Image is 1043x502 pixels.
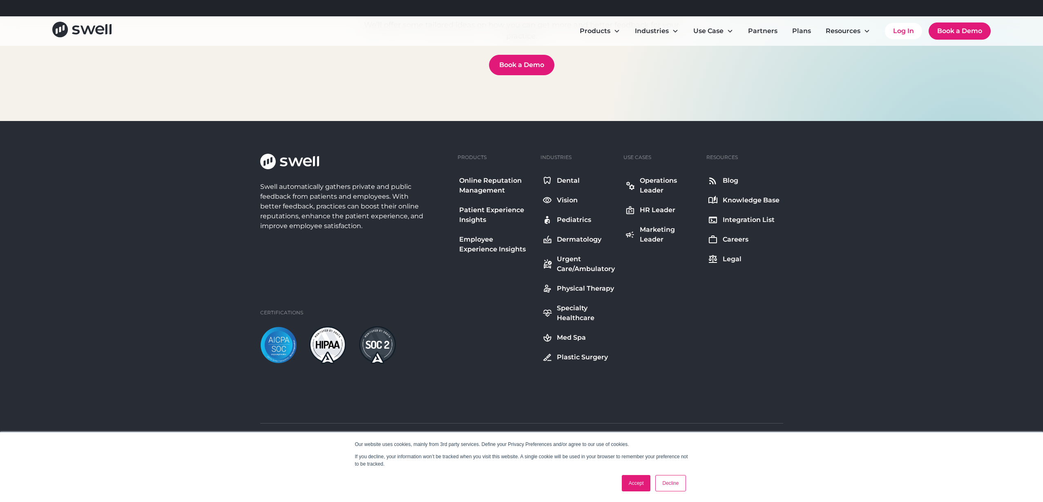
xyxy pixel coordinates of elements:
a: Urgent Care/Ambulatory [540,253,617,276]
div: Industries [540,154,572,161]
a: Integration List [706,213,781,226]
div: Use Case [687,23,740,39]
div: Dermatology [557,235,601,244]
div: Products [573,23,627,39]
div: Plastic Surgery [557,352,608,362]
div: Med Spa [557,333,586,343]
div: Resources [826,26,860,36]
div: HR Leader [640,205,675,215]
div: Use Cases [623,154,651,161]
div: Careers [723,235,748,244]
a: Med Spa [540,331,617,344]
div: Use Case [693,26,724,36]
iframe: Chat Widget [899,414,1043,502]
a: Plans [786,23,817,39]
a: Partners [741,23,784,39]
a: Marketing Leader [623,223,700,246]
div: Products [580,26,610,36]
div: Swell automatically gathers private and public feedback from patients and employees. With better ... [260,182,427,231]
div: Legal [723,254,741,264]
p: Our website uses cookies, mainly from 3rd party services. Define your Privacy Preferences and/or ... [355,441,688,448]
a: Physical Therapy [540,282,617,295]
div: Urgent Care/Ambulatory [557,254,615,274]
img: soc2-dark.png [359,326,396,364]
div: Integration List [723,215,775,225]
a: Specialty Healthcare [540,302,617,325]
div: Products [458,154,487,161]
a: home [52,22,112,40]
a: Decline [655,475,686,491]
div: Industries [628,23,685,39]
a: Dermatology [540,233,617,246]
a: Online Reputation Management [458,174,534,197]
div: Resources [706,154,738,161]
a: Employee Experience Insights [458,233,534,256]
div: Certifications [260,309,303,316]
p: If you decline, your information won’t be tracked when you visit this website. A single cookie wi... [355,453,688,468]
div: Operations Leader [640,176,698,195]
div: Specialty Healthcare [557,303,615,323]
a: Knowledge Base [706,194,781,207]
a: Plastic Surgery [540,351,617,364]
a: Careers [706,233,781,246]
a: Accept [622,475,651,491]
a: Operations Leader [623,174,700,197]
div: Online Reputation Management [459,176,532,195]
div: Knowledge Base [723,195,779,205]
div: Physical Therapy [557,284,614,294]
a: Dental [540,174,617,187]
img: hipaa-light.png [309,326,346,364]
a: Vision [540,194,617,207]
div: Dental [557,176,580,186]
div: Industries [635,26,669,36]
div: Pediatrics [557,215,591,225]
a: Patient Experience Insights [458,204,534,226]
a: Book a Demo [489,55,554,75]
a: HR Leader [623,204,700,217]
div: Blog [723,176,738,186]
a: Log In [885,23,922,39]
a: Book a Demo [929,22,991,40]
a: Legal [706,253,781,266]
div: Marketing Leader [640,225,698,244]
div: Vision [557,195,578,205]
a: Blog [706,174,781,187]
div: Resources [819,23,877,39]
div: Patient Experience Insights [459,205,532,225]
a: Pediatrics [540,213,617,226]
div: Employee Experience Insights [459,235,532,254]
